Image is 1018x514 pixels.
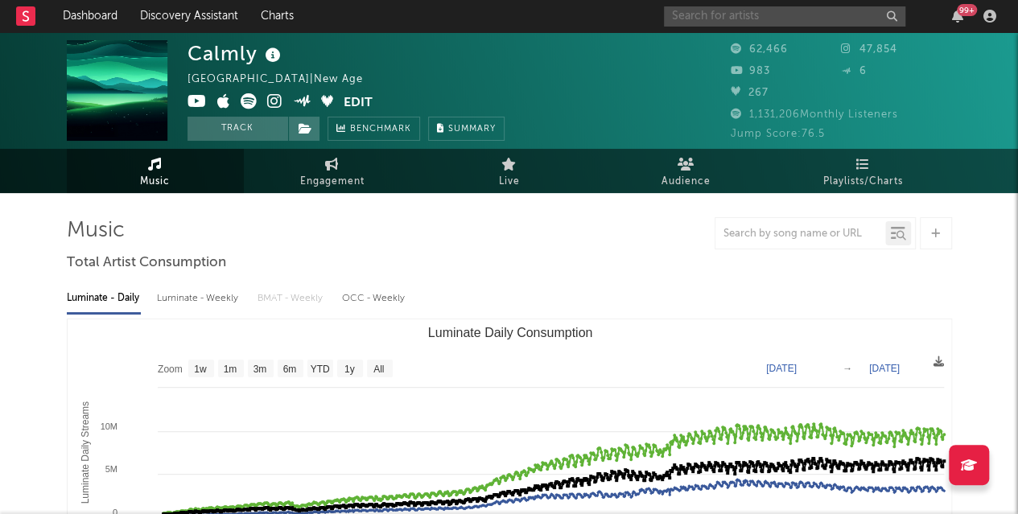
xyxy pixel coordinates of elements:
[328,117,420,141] a: Benchmark
[731,88,769,98] span: 267
[282,364,296,375] text: 6m
[157,285,241,312] div: Luminate - Weekly
[664,6,905,27] input: Search for artists
[373,364,384,375] text: All
[869,363,900,374] text: [DATE]
[344,364,354,375] text: 1y
[223,364,237,375] text: 1m
[67,253,226,273] span: Total Artist Consumption
[244,149,421,193] a: Engagement
[775,149,952,193] a: Playlists/Charts
[766,363,797,374] text: [DATE]
[67,149,244,193] a: Music
[105,464,117,474] text: 5M
[715,228,885,241] input: Search by song name or URL
[310,364,329,375] text: YTD
[421,149,598,193] a: Live
[427,326,592,339] text: Luminate Daily Consumption
[448,125,496,134] span: Summary
[300,172,365,191] span: Engagement
[428,117,505,141] button: Summary
[661,172,711,191] span: Audience
[67,285,141,312] div: Luminate - Daily
[100,421,117,431] text: 10M
[194,364,207,375] text: 1w
[158,364,183,375] text: Zoom
[731,66,770,76] span: 983
[140,172,170,191] span: Music
[731,44,788,55] span: 62,466
[952,10,963,23] button: 99+
[188,70,381,89] div: [GEOGRAPHIC_DATA] | New Age
[344,93,373,113] button: Edit
[731,129,825,139] span: Jump Score: 76.5
[957,4,977,16] div: 99 +
[598,149,775,193] a: Audience
[499,172,520,191] span: Live
[79,401,90,504] text: Luminate Daily Streams
[253,364,266,375] text: 3m
[188,40,285,67] div: Calmly
[823,172,903,191] span: Playlists/Charts
[731,109,898,120] span: 1,131,206 Monthly Listeners
[843,363,852,374] text: →
[841,44,897,55] span: 47,854
[188,117,288,141] button: Track
[342,285,406,312] div: OCC - Weekly
[841,66,867,76] span: 6
[350,120,411,139] span: Benchmark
